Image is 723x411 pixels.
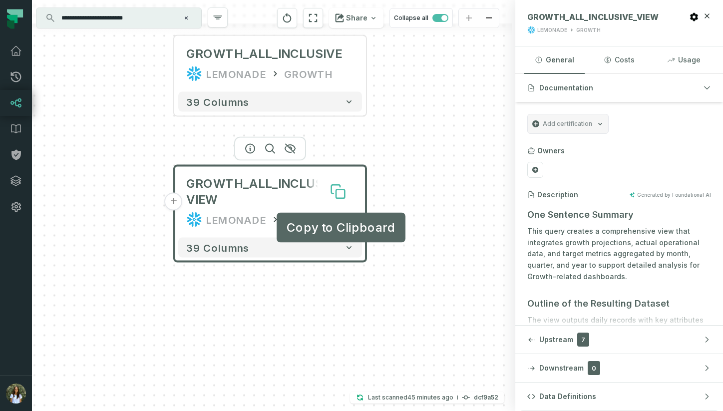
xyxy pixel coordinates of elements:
[165,193,183,211] button: +
[186,176,354,208] span: GROWTH_ALL_INCLUSIVE_VIEW
[577,333,589,347] span: 7
[527,12,659,22] span: GROWTH_ALL_INCLUSIVE_VIEW
[284,66,333,82] div: GROWTH
[537,190,578,200] h3: Description
[588,361,600,375] span: 0
[206,212,266,228] div: LEMONADE
[539,83,593,93] span: Documentation
[527,208,711,222] h3: One Sentence Summary
[186,96,249,108] span: 39 columns
[515,354,723,382] button: Downstream0
[515,383,723,411] button: Data Definitions
[539,363,584,373] span: Downstream
[527,114,609,134] button: Add certification
[515,326,723,354] button: Upstream7
[350,392,504,404] button: Last scanned[DATE] 12:44:01 PMdcf9a52
[539,335,573,345] span: Upstream
[537,26,567,34] div: LEMONADE
[543,120,592,128] span: Add certification
[537,146,565,156] h3: Owners
[479,8,499,28] button: zoom out
[389,8,453,28] button: Collapse all
[589,46,649,73] button: Costs
[527,297,711,311] h3: Outline of the Resulting Dataset
[181,13,191,23] button: Clear search query
[527,226,711,283] p: This query creates a comprehensive view that integrates growth projections, actual operational da...
[474,395,498,401] h4: dcf9a52
[6,384,26,404] img: avatar of Noa Gordon
[186,46,342,62] div: GROWTH_ALL_INCLUSIVE
[524,46,585,73] button: General
[284,212,333,228] div: GROWTH
[186,242,249,254] span: 39 columns
[539,392,596,402] span: Data Definitions
[277,213,405,243] div: Copy to Clipboard
[206,66,266,82] div: LEMONADE
[515,74,723,102] button: Documentation
[654,46,714,73] button: Usage
[329,8,383,28] button: Share
[576,26,601,34] div: GROWTH
[407,394,453,401] relative-time: Sep 28, 2025, 12:44 PM GMT+3
[629,192,711,198] button: Generated by Foundational AI
[368,393,453,403] p: Last scanned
